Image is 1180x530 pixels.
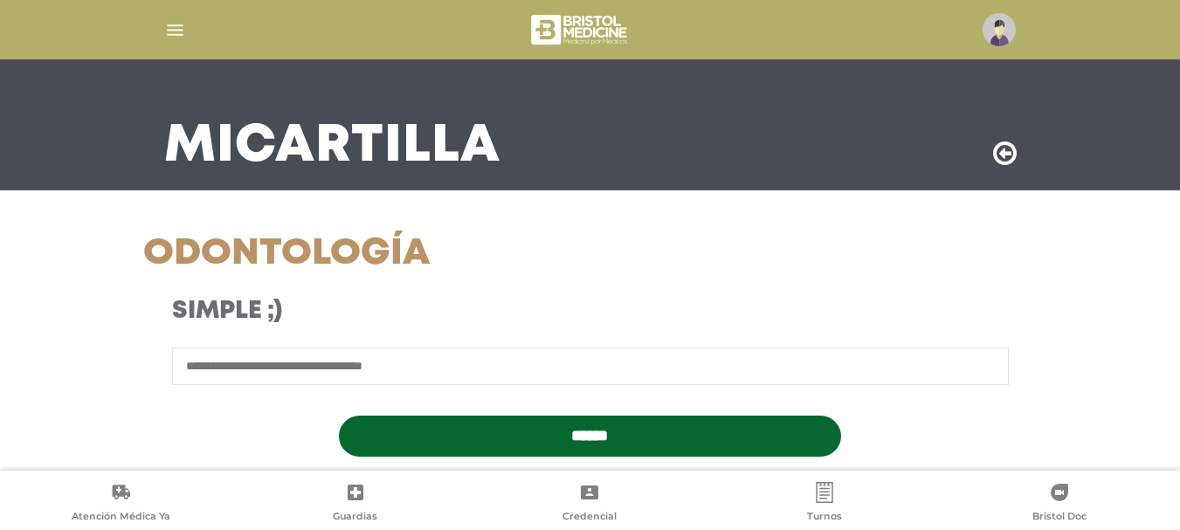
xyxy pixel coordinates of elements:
[983,13,1016,46] img: profile-placeholder.svg
[807,510,842,526] span: Turnos
[942,482,1177,527] a: Bristol Doc
[164,124,500,169] h3: Mi Cartilla
[143,232,731,276] h1: Odontología
[707,482,942,527] a: Turnos
[473,482,707,527] a: Credencial
[562,510,617,526] span: Credencial
[172,297,702,327] h3: Simple ;)
[3,482,238,527] a: Atención Médica Ya
[72,510,170,526] span: Atención Médica Ya
[164,19,186,41] img: Cober_menu-lines-white.svg
[238,482,473,527] a: Guardias
[1032,510,1087,526] span: Bristol Doc
[333,510,377,526] span: Guardias
[528,9,632,51] img: bristol-medicine-blanco.png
